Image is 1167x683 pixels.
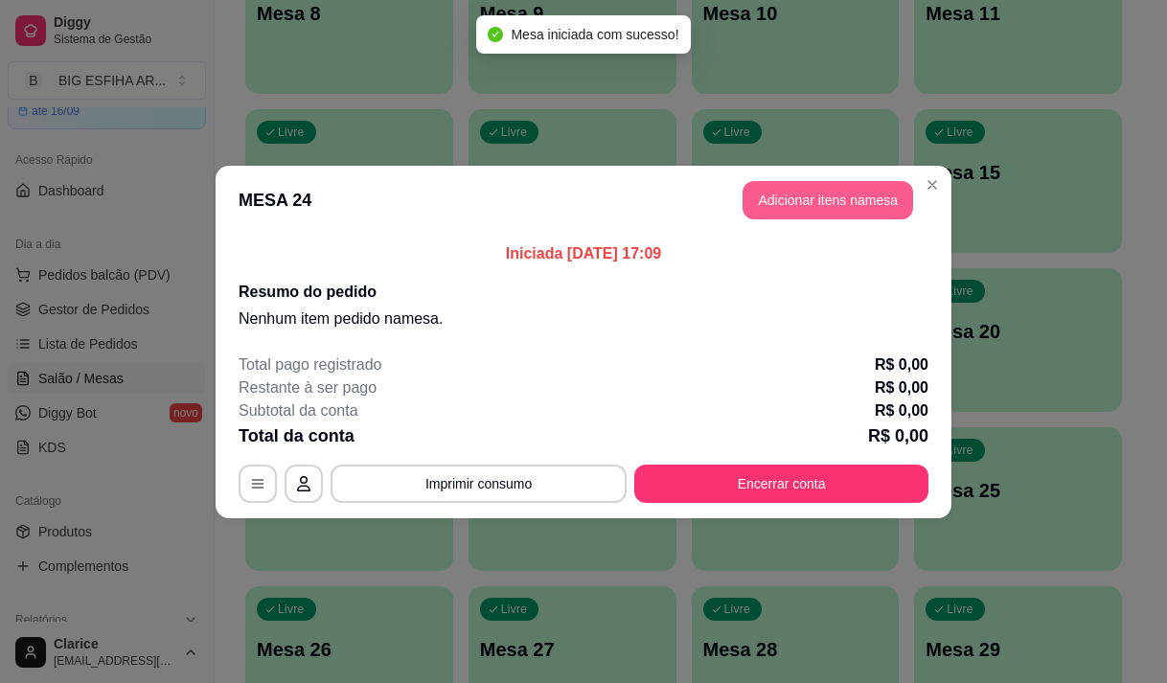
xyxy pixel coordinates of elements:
h2: Resumo do pedido [239,281,928,304]
button: Adicionar itens namesa [743,181,913,219]
p: Subtotal da conta [239,399,358,422]
p: Total pago registrado [239,353,381,376]
p: R$ 0,00 [875,353,928,376]
header: MESA 24 [216,166,951,235]
button: Imprimir consumo [331,465,627,503]
p: Nenhum item pedido na mesa . [239,307,928,330]
p: Restante à ser pago [239,376,377,399]
button: Encerrar conta [634,465,928,503]
p: Iniciada [DATE] 17:09 [239,242,928,265]
button: Close [917,170,948,200]
span: Mesa iniciada com sucesso! [511,27,678,42]
p: R$ 0,00 [868,422,928,449]
p: R$ 0,00 [875,376,928,399]
p: R$ 0,00 [875,399,928,422]
span: check-circle [488,27,503,42]
p: Total da conta [239,422,355,449]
